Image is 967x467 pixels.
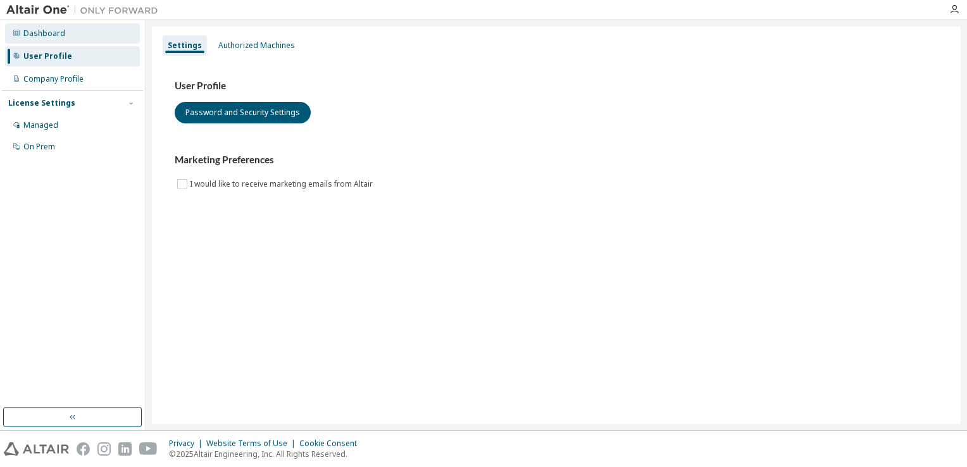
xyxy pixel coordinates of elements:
[6,4,165,16] img: Altair One
[8,98,75,108] div: License Settings
[23,28,65,39] div: Dashboard
[169,449,365,459] p: © 2025 Altair Engineering, Inc. All Rights Reserved.
[97,442,111,456] img: instagram.svg
[168,40,202,51] div: Settings
[118,442,132,456] img: linkedin.svg
[169,439,206,449] div: Privacy
[23,142,55,152] div: On Prem
[23,74,84,84] div: Company Profile
[175,80,938,92] h3: User Profile
[4,442,69,456] img: altair_logo.svg
[218,40,295,51] div: Authorized Machines
[299,439,365,449] div: Cookie Consent
[139,442,158,456] img: youtube.svg
[175,102,311,123] button: Password and Security Settings
[175,154,938,166] h3: Marketing Preferences
[190,177,375,192] label: I would like to receive marketing emails from Altair
[23,120,58,130] div: Managed
[23,51,72,61] div: User Profile
[206,439,299,449] div: Website Terms of Use
[77,442,90,456] img: facebook.svg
